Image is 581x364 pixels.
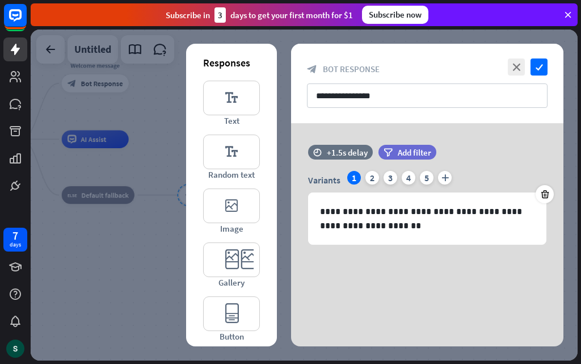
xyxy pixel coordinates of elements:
[313,148,322,156] i: time
[508,58,525,76] i: close
[402,171,415,185] div: 4
[347,171,361,185] div: 1
[214,7,226,23] div: 3
[9,5,43,39] button: Open LiveChat chat widget
[12,231,18,241] div: 7
[362,6,428,24] div: Subscribe now
[327,147,368,158] div: +1.5s delay
[531,58,548,76] i: check
[384,171,397,185] div: 3
[166,7,353,23] div: Subscribe in days to get your first month for $1
[384,148,393,157] i: filter
[420,171,433,185] div: 5
[3,228,27,252] a: 7 days
[438,171,452,185] i: plus
[307,64,317,74] i: block_bot_response
[365,171,379,185] div: 2
[10,241,21,249] div: days
[323,64,380,74] span: Bot Response
[308,174,340,186] span: Variants
[398,147,431,158] span: Add filter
